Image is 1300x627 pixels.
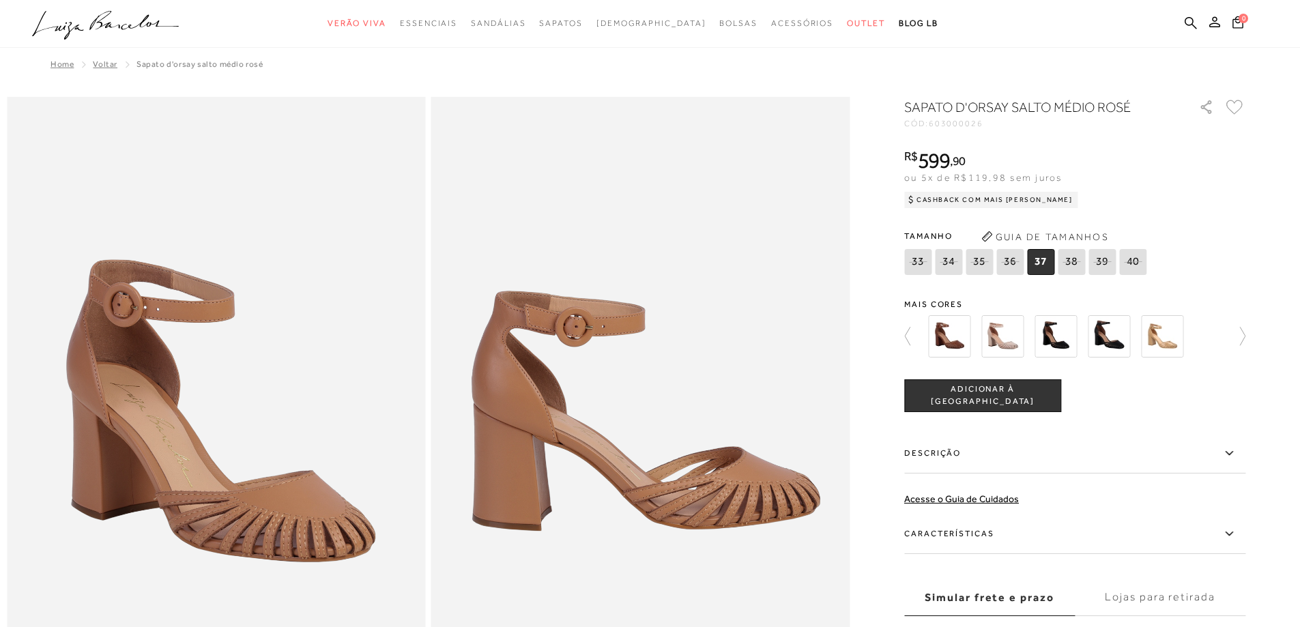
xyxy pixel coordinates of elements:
span: [DEMOGRAPHIC_DATA] [596,18,706,28]
span: ADICIONAR À [GEOGRAPHIC_DATA] [905,383,1060,407]
button: ADICIONAR À [GEOGRAPHIC_DATA] [904,379,1061,412]
span: Tamanho [904,226,1150,246]
a: noSubCategoriesText [771,11,833,36]
a: Acesse o Guia de Cuidados [904,493,1019,504]
span: Mais cores [904,300,1245,308]
span: 599 [918,148,950,173]
img: SAPATO D'ORSAY CROCO SALTO MÉDIO CASTANHO [928,315,970,358]
label: Descrição [904,434,1245,473]
div: Cashback com Mais [PERSON_NAME] [904,192,1078,208]
img: SAPATO D'ORSAY DE SALTO BLOCO MÉDIO EM VERNIZ BEGE [1141,315,1183,358]
a: Voltar [93,59,117,69]
div: CÓD: [904,119,1177,128]
a: BLOG LB [899,11,938,36]
a: noSubCategoriesText [847,11,885,36]
span: Outlet [847,18,885,28]
a: noSubCategoriesText [471,11,525,36]
span: 37 [1027,249,1054,275]
a: noSubCategoriesText [719,11,757,36]
i: , [950,155,966,167]
span: Verão Viva [328,18,386,28]
span: 38 [1058,249,1085,275]
span: BLOG LB [899,18,938,28]
span: 39 [1088,249,1116,275]
a: noSubCategoriesText [328,11,386,36]
a: noSubCategoriesText [596,11,706,36]
span: 603000026 [929,119,983,128]
label: Lojas para retirada [1075,579,1245,616]
span: 35 [966,249,993,275]
h1: SAPATO D'ORSAY SALTO MÉDIO ROSÉ [904,98,1160,117]
img: SAPATO D'ORSAY CROCO SALTO MÉDIO PRETO [1035,315,1077,358]
span: Essenciais [400,18,457,28]
span: Sandálias [471,18,525,28]
span: SAPATO D'ORSAY SALTO MÉDIO ROSÉ [136,59,263,69]
span: 90 [953,154,966,168]
i: R$ [904,150,918,162]
span: 0 [1239,14,1248,23]
span: Acessórios [771,18,833,28]
a: Home [50,59,74,69]
img: SAPATO D'ORSAY CROCO SALTO MÉDIO NATA [981,315,1024,358]
span: 33 [904,249,931,275]
span: 40 [1119,249,1146,275]
a: noSubCategoriesText [539,11,582,36]
span: 36 [996,249,1024,275]
img: SAPATO D'ORSAY CROCO SALTO MÉDIO PRETO [1088,315,1130,358]
span: Bolsas [719,18,757,28]
button: Guia de Tamanhos [977,226,1113,248]
span: Sapatos [539,18,582,28]
a: noSubCategoriesText [400,11,457,36]
span: ou 5x de R$119,98 sem juros [904,172,1062,183]
button: 0 [1228,15,1247,33]
label: Simular frete e prazo [904,579,1075,616]
label: Características [904,514,1245,554]
span: 34 [935,249,962,275]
